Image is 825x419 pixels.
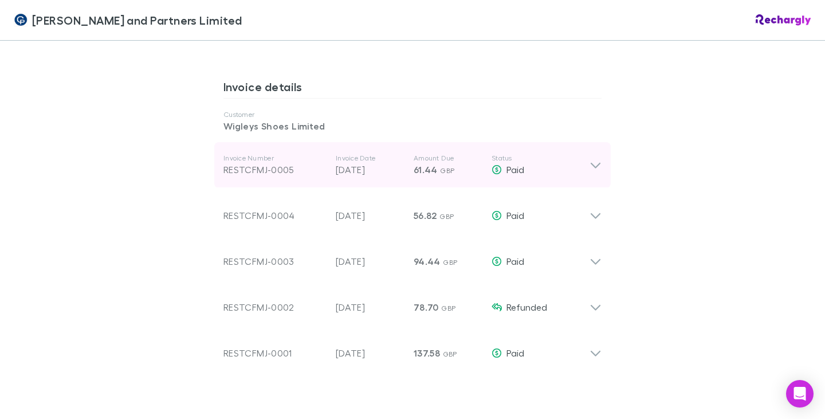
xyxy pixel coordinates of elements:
img: Coates and Partners Limited's Logo [14,13,27,27]
span: 78.70 [414,301,439,313]
span: GBP [443,350,457,358]
span: 94.44 [414,256,441,267]
span: Paid [506,256,524,267]
p: [DATE] [336,209,404,222]
div: RESTCFMJ-0001 [223,346,327,360]
div: RESTCFMJ-0004[DATE]56.82 GBPPaid [214,188,611,234]
div: RESTCFMJ-0005 [223,163,327,177]
p: Amount Due [414,154,482,163]
span: 137.58 [414,347,440,359]
div: Invoice NumberRESTCFMJ-0005Invoice Date[DATE]Amount Due61.44 GBPStatusPaid [214,142,611,188]
div: RESTCFMJ-0004 [223,209,327,222]
span: [PERSON_NAME] and Partners Limited [32,11,242,29]
p: Status [492,154,590,163]
p: Invoice Number [223,154,327,163]
span: Paid [506,347,524,358]
span: 61.44 [414,164,438,175]
p: [DATE] [336,254,404,268]
span: Refunded [506,301,547,312]
div: RESTCFMJ-0003 [223,254,327,268]
span: GBP [443,258,457,267]
h3: Invoice details [223,80,602,98]
span: Paid [506,164,524,175]
span: Paid [506,210,524,221]
div: Open Intercom Messenger [786,380,814,408]
div: RESTCFMJ-0002 [223,300,327,314]
div: RESTCFMJ-0001[DATE]137.58 GBPPaid [214,326,611,371]
span: GBP [440,166,454,175]
div: RESTCFMJ-0003[DATE]94.44 GBPPaid [214,234,611,280]
p: Invoice Date [336,154,404,163]
span: 56.82 [414,210,437,221]
p: Wigleys Shoes Limited [223,119,602,133]
p: Customer [223,110,602,119]
p: [DATE] [336,346,404,360]
img: Rechargly Logo [756,14,811,26]
span: GBP [439,212,454,221]
div: RESTCFMJ-0002[DATE]78.70 GBPRefunded [214,280,611,326]
p: [DATE] [336,300,404,314]
span: GBP [441,304,455,312]
p: [DATE] [336,163,404,177]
